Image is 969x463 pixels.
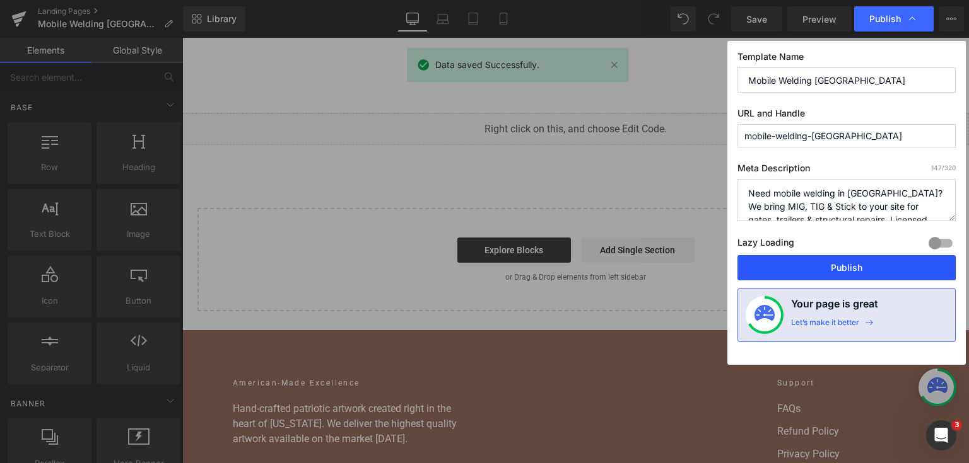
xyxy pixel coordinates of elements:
[275,200,389,225] a: Explore Blocks
[926,420,956,450] iframe: Intercom live chat
[399,200,512,225] a: Add Single Section
[755,305,775,325] img: onboarding-status.svg
[869,13,901,25] span: Publish
[737,255,956,280] button: Publish
[595,409,736,424] a: Privacy Policy
[791,296,878,317] h4: Your page is great
[737,51,956,67] label: Template Name
[595,363,736,379] a: FAQs
[35,235,752,244] p: or Drag & Drop elements from left sidebar
[952,420,962,430] span: 3
[50,340,290,351] h2: American-Made Excellence
[50,363,290,409] p: Hand-crafted patriotic artwork created right in the heart of [US_STATE]. We deliver the highest q...
[595,386,736,401] a: Refund Policy
[791,317,859,334] div: Let’s make it better
[595,340,736,351] h2: Support
[931,164,942,171] span: 147
[737,179,956,221] textarea: Need mobile welding in [GEOGRAPHIC_DATA]? We bring MIG, TIG & Stick to your site for gates, trail...
[931,164,956,171] span: /320
[737,108,956,124] label: URL and Handle
[737,163,956,179] label: Meta Description
[737,234,794,255] label: Lazy Loading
